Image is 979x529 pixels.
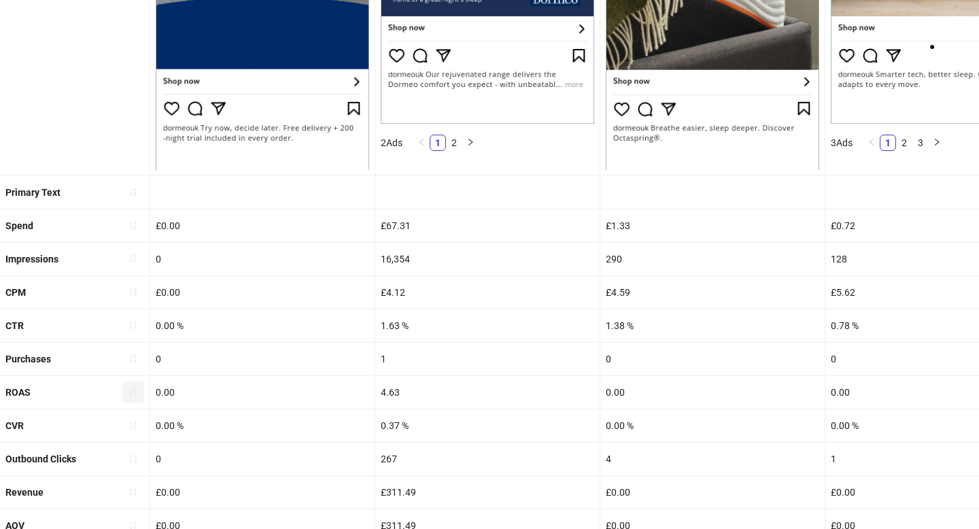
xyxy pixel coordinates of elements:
b: Purchases [5,354,51,364]
div: 4 [600,443,825,475]
span: sort-ascending [128,454,138,464]
button: right [462,135,479,151]
b: Revenue [5,487,44,498]
span: sort-ascending [128,187,138,197]
span: sort-ascending [128,488,138,497]
div: 0.00 [150,376,375,409]
div: £67.31 [375,209,600,242]
div: 0.00 [600,376,825,409]
li: 2 [896,135,912,151]
a: 2 [897,135,912,150]
div: 16,354 [375,243,600,275]
div: £0.00 [150,209,375,242]
b: Spend [5,220,33,231]
div: 0 [150,343,375,375]
div: 0.37 % [375,409,600,442]
span: sort-ascending [128,354,138,364]
span: left [417,138,426,146]
div: 0.00 % [600,409,825,442]
span: right [466,138,475,146]
span: sort-ascending [128,287,138,296]
span: sort-ascending [128,388,138,397]
span: 3 Ads [831,137,853,148]
b: CTR [5,320,24,331]
div: 290 [600,243,825,275]
div: 1.38 % [600,309,825,342]
li: Previous Page [413,135,430,151]
div: £0.00 [600,476,825,509]
div: £4.59 [600,276,825,309]
b: CPM [5,287,26,298]
li: 2 [446,135,462,151]
span: left [868,138,876,146]
b: Impressions [5,254,58,264]
button: left [863,135,880,151]
div: 0.00 % [150,309,375,342]
a: 2 [447,135,462,150]
li: 1 [880,135,896,151]
span: sort-ascending [128,254,138,263]
button: left [413,135,430,151]
span: sort-ascending [128,220,138,230]
button: right [929,135,945,151]
span: sort-ascending [128,320,138,330]
div: 0 [600,343,825,375]
div: £1.33 [600,209,825,242]
b: ROAS [5,387,31,398]
a: 3 [913,135,928,150]
b: Outbound Clicks [5,454,76,464]
b: CVR [5,420,24,431]
div: 0 [150,243,375,275]
div: £0.00 [150,476,375,509]
b: Primary Text [5,187,61,198]
a: 1 [880,135,895,150]
div: 0.00 % [150,409,375,442]
li: Next Page [929,135,945,151]
div: 4.63 [375,376,600,409]
span: right [933,138,941,146]
div: £311.49 [375,476,600,509]
li: Next Page [462,135,479,151]
li: 3 [912,135,929,151]
div: 1.63 % [375,309,600,342]
li: 1 [430,135,446,151]
div: 267 [375,443,600,475]
span: sort-ascending [128,421,138,430]
div: 1 [375,343,600,375]
li: Previous Page [863,135,880,151]
div: £4.12 [375,276,600,309]
div: 0 [150,443,375,475]
span: 2 Ads [381,137,402,148]
div: £0.00 [150,276,375,309]
a: 1 [430,135,445,150]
